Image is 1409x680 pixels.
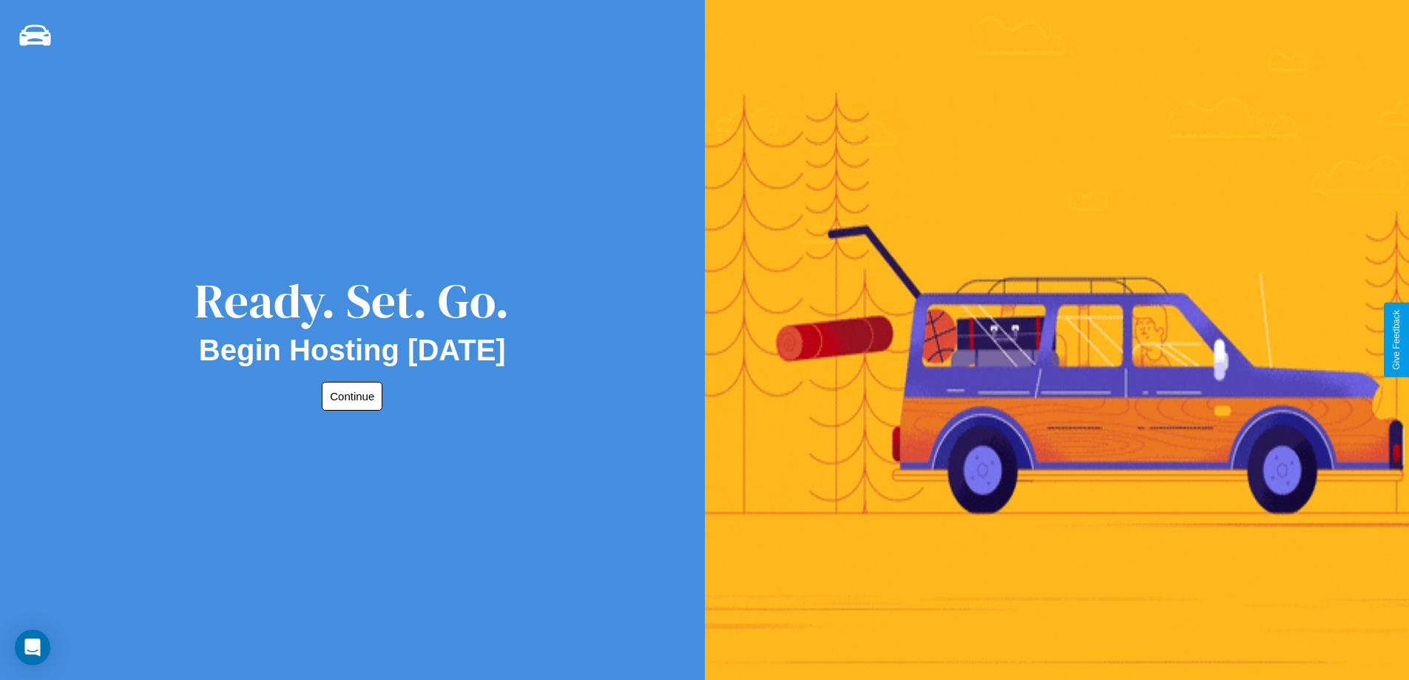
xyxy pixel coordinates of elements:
h2: Begin Hosting [DATE] [199,334,506,367]
div: Ready. Set. Go. [195,268,510,334]
div: Give Feedback [1391,310,1402,370]
div: Open Intercom Messenger [15,630,50,665]
button: Continue [322,382,382,411]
